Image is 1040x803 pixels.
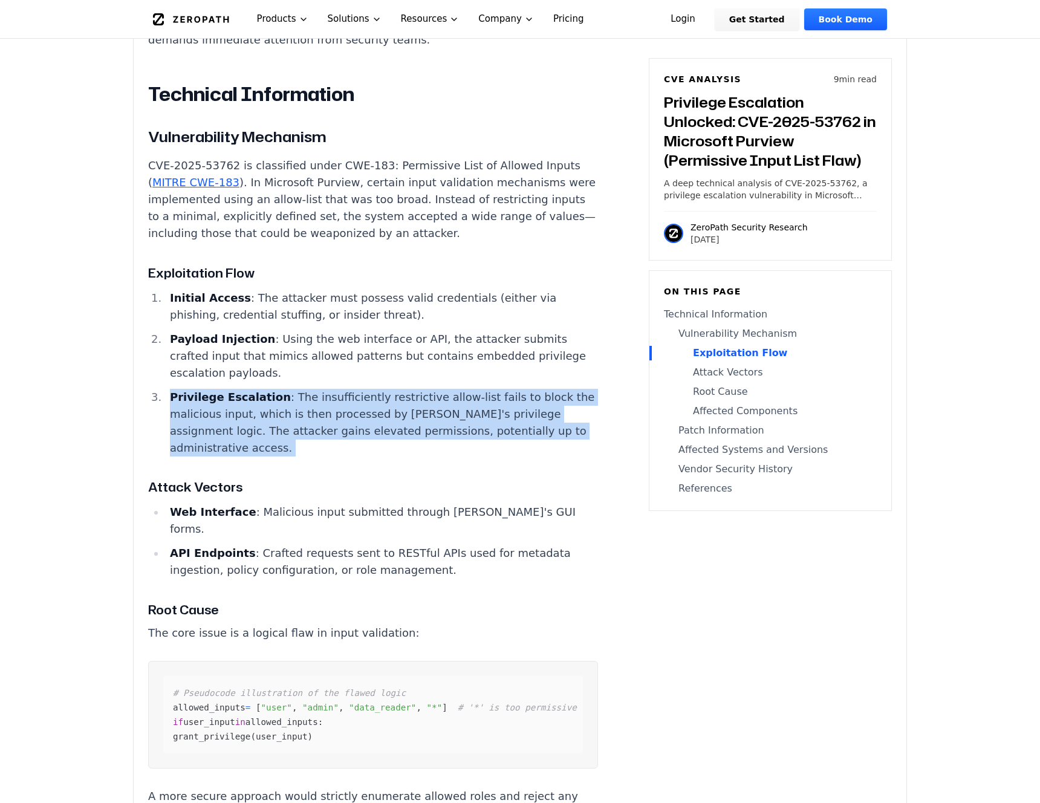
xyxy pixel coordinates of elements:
[165,290,598,323] li: : The attacker must possess valid credentials (either via phishing, credential stuffing, or insid...
[245,703,251,712] span: =
[318,717,323,727] span: :
[152,176,239,189] a: MITRE CWE-183
[256,703,261,712] span: [
[165,331,598,382] li: : Using the web interface or API, the attacker submits crafted input that mimics allowed patterns...
[165,389,598,457] li: : The insufficiently restrictive allow-list fails to block the malicious input, which is then pro...
[691,221,808,233] p: ZeroPath Security Research
[261,703,292,712] span: "user"
[339,703,344,712] span: ,
[664,346,877,360] a: Exploitation Flow
[256,732,308,741] span: user_input
[170,391,291,403] strong: Privilege Escalation
[148,82,598,106] h2: Technical Information
[349,703,416,712] span: "data_reader"
[292,703,297,712] span: ,
[165,545,598,579] li: : Crafted requests sent to RESTful APIs used for metadata ingestion, policy configuration, or rol...
[148,126,598,148] h3: Vulnerability Mechanism
[458,703,577,712] span: # '*' is too permissive
[804,8,887,30] a: Book Demo
[664,481,877,496] a: References
[664,73,741,85] h6: CVE Analysis
[165,504,598,538] li: : Malicious input submitted through [PERSON_NAME]'s GUI forms.
[834,73,877,85] p: 9 min read
[416,703,421,712] span: ,
[173,732,250,741] span: grant_privilege
[170,291,251,304] strong: Initial Access
[302,703,339,712] span: "admin"
[148,157,598,242] p: CVE-2025-53762 is classified under CWE-183: Permissive List of Allowed Inputs ( ). In Microsoft P...
[148,264,598,282] h4: Exploitation Flow
[173,688,406,698] span: # Pseudocode illustration of the flawed logic
[664,404,877,418] a: Affected Components
[245,717,318,727] span: allowed_inputs
[715,8,799,30] a: Get Started
[664,224,683,243] img: ZeroPath Security Research
[691,233,808,245] p: [DATE]
[664,462,877,476] a: Vendor Security History
[664,177,877,201] p: A deep technical analysis of CVE-2025-53762, a privilege escalation vulnerability in Microsoft Pu...
[664,93,877,170] h3: Privilege Escalation Unlocked: CVE-2025-53762 in Microsoft Purview (Permissive Input List Flaw)
[664,365,877,380] a: Attack Vectors
[664,443,877,457] a: Affected Systems and Versions
[664,327,877,341] a: Vulnerability Mechanism
[656,8,710,30] a: Login
[170,333,275,345] strong: Payload Injection
[148,600,598,619] h4: Root Cause
[173,717,183,727] span: if
[235,717,245,727] span: in
[173,703,245,712] span: allowed_inputs
[664,423,877,438] a: Patch Information
[170,547,256,559] strong: API Endpoints
[442,703,447,712] span: ]
[148,625,598,642] p: The core issue is a logical flaw in input validation:
[148,478,598,496] h4: Attack Vectors
[664,385,877,399] a: Root Cause
[170,506,256,518] strong: Web Interface
[250,732,256,741] span: (
[183,717,235,727] span: user_input
[664,285,877,297] h6: On this page
[308,732,313,741] span: )
[664,307,877,322] a: Technical Information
